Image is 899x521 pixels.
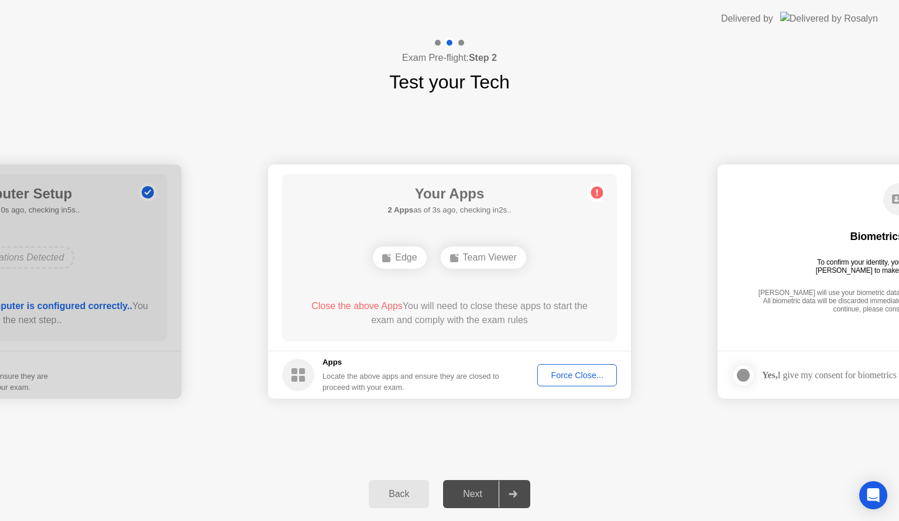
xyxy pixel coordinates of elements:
[387,183,511,204] h1: Your Apps
[373,246,426,269] div: Edge
[322,371,500,393] div: Locate the above apps and ensure they are closed to proceed with your exam.
[447,489,499,499] div: Next
[721,12,773,26] div: Delivered by
[443,480,530,508] button: Next
[389,68,510,96] h1: Test your Tech
[402,51,497,65] h4: Exam Pre-flight:
[387,204,511,216] h5: as of 3s ago, checking in2s..
[299,299,601,327] div: You will need to close these apps to start the exam and comply with the exam rules
[387,205,413,214] b: 2 Apps
[369,480,429,508] button: Back
[372,489,426,499] div: Back
[322,357,500,368] h5: Apps
[537,364,617,386] button: Force Close...
[469,53,497,63] b: Step 2
[441,246,526,269] div: Team Viewer
[541,371,613,380] div: Force Close...
[311,301,403,311] span: Close the above Apps
[859,481,887,509] div: Open Intercom Messenger
[780,12,878,25] img: Delivered by Rosalyn
[762,370,777,380] strong: Yes,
